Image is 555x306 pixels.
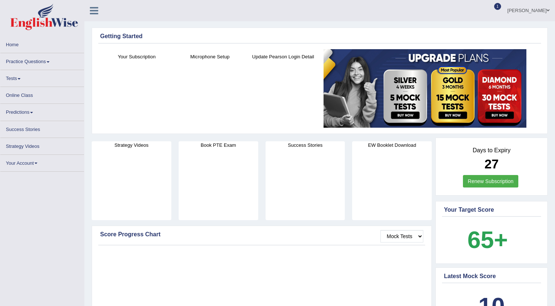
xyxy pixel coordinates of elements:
a: Online Class [0,87,84,101]
h4: Your Subscription [104,53,170,61]
a: Predictions [0,104,84,118]
img: small5.jpg [324,49,526,128]
a: Practice Questions [0,53,84,68]
h4: Book PTE Exam [179,141,258,149]
b: 65+ [467,226,508,253]
a: Home [0,36,84,51]
a: Strategy Videos [0,138,84,152]
a: Your Account [0,155,84,169]
h4: Success Stories [266,141,345,149]
h4: EW Booklet Download [352,141,432,149]
b: 27 [485,157,499,171]
div: Score Progress Chart [100,230,423,239]
div: Getting Started [100,32,539,41]
div: Latest Mock Score [444,272,539,281]
h4: Strategy Videos [92,141,171,149]
div: Your Target Score [444,205,539,214]
h4: Update Pearson Login Detail [250,53,316,61]
h4: Days to Expiry [444,147,539,154]
h4: Microphone Setup [177,53,243,61]
a: Renew Subscription [463,175,518,187]
span: 1 [494,3,501,10]
a: Tests [0,70,84,84]
a: Success Stories [0,121,84,135]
